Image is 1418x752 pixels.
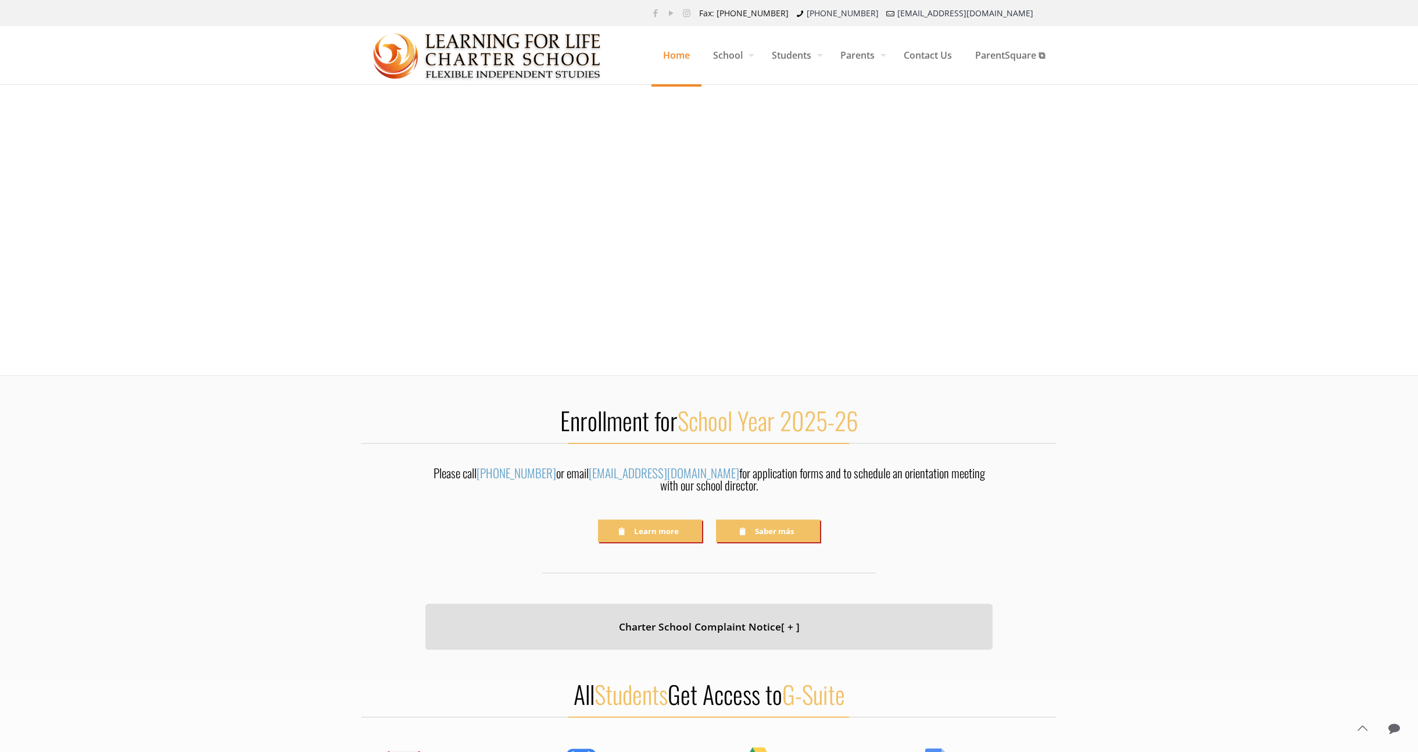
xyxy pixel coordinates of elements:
[665,7,677,19] a: YouTube icon
[701,26,760,84] a: School
[781,619,800,633] span: [ + ]
[892,38,964,73] span: Contact Us
[595,676,668,712] span: Students
[589,464,739,482] a: [EMAIL_ADDRESS][DOMAIN_NAME]
[361,679,1057,709] h2: All Get Access to
[651,38,701,73] span: Home
[681,7,693,19] a: Instagram icon
[760,38,829,73] span: Students
[897,8,1033,19] a: [EMAIL_ADDRESS][DOMAIN_NAME]
[782,676,845,712] span: G-Suite
[1350,716,1374,740] a: Back to top icon
[829,26,892,84] a: Parents
[425,467,993,497] div: Please call or email for application forms and to schedule an orientation meeting with our school...
[701,38,760,73] span: School
[964,38,1057,73] span: ParentSquare ⧉
[760,26,829,84] a: Students
[477,464,556,482] a: [PHONE_NUMBER]
[598,520,702,542] a: Learn more
[829,38,892,73] span: Parents
[885,8,896,19] i: mail
[373,27,601,85] img: Home
[716,520,820,542] a: Saber más
[678,402,858,438] span: School Year 2025-26
[892,26,964,84] a: Contact Us
[794,8,806,19] i: phone
[440,618,978,635] h4: Charter School Complaint Notice
[964,26,1057,84] a: ParentSquare ⧉
[649,7,661,19] a: Facebook icon
[373,26,601,84] a: Learning for Life Charter School
[651,26,701,84] a: Home
[361,405,1057,435] h2: Enrollment for
[807,8,879,19] a: [PHONE_NUMBER]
